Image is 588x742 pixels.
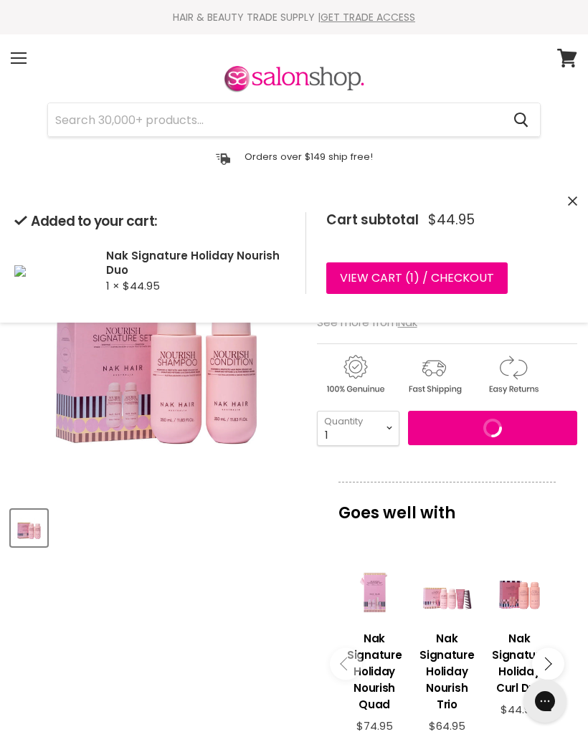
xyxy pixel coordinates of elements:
img: genuine.gif [317,353,393,396]
span: $44.95 [123,278,160,293]
div: Product thumbnails [9,505,305,546]
p: Orders over $149 ship free! [245,151,373,163]
span: $44.95 [428,212,475,228]
span: 1 × [106,278,120,293]
h2: Added to your cart: [14,214,283,229]
h2: Nak Signature Holiday Nourish Duo [106,249,283,277]
span: 1 [410,270,414,286]
span: $64.95 [429,718,465,733]
div: Nak Signature Holiday Nourish Duo image. Click or Scroll to Zoom. [11,204,303,495]
a: GET TRADE ACCESS [321,10,415,24]
p: Goes well with [338,482,556,529]
input: Search [48,103,502,136]
form: Product [47,103,541,137]
h3: Nak Signature Holiday Nourish Trio [418,630,476,713]
span: Cart subtotal [326,210,419,229]
a: View product:Nak Signature Holiday Nourish Quad [346,561,404,619]
img: shipping.gif [396,353,472,396]
span: $74.95 [356,718,393,733]
span: $44.95 [501,702,538,717]
a: View product:Nak Signature Holiday Curl Duo [490,619,549,703]
button: Search [502,103,540,136]
h3: Nak Signature Holiday Nourish Quad [346,630,404,713]
a: View product:Nak Signature Holiday Nourish Trio [418,619,476,720]
button: Close [568,194,577,209]
button: Nak Signature Holiday Nourish Duo [11,510,47,546]
a: View cart (1) / Checkout [326,262,508,294]
h3: Nak Signature Holiday Curl Duo [490,630,549,696]
iframe: Gorgias live chat messenger [516,675,574,728]
select: Quantity [317,411,399,446]
img: returns.gif [475,353,551,396]
img: Nak Signature Holiday Nourish Duo [12,511,46,545]
a: View product:Nak Signature Holiday Nourish Quad [346,619,404,720]
img: Nak Signature Holiday Nourish Duo [14,265,26,277]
